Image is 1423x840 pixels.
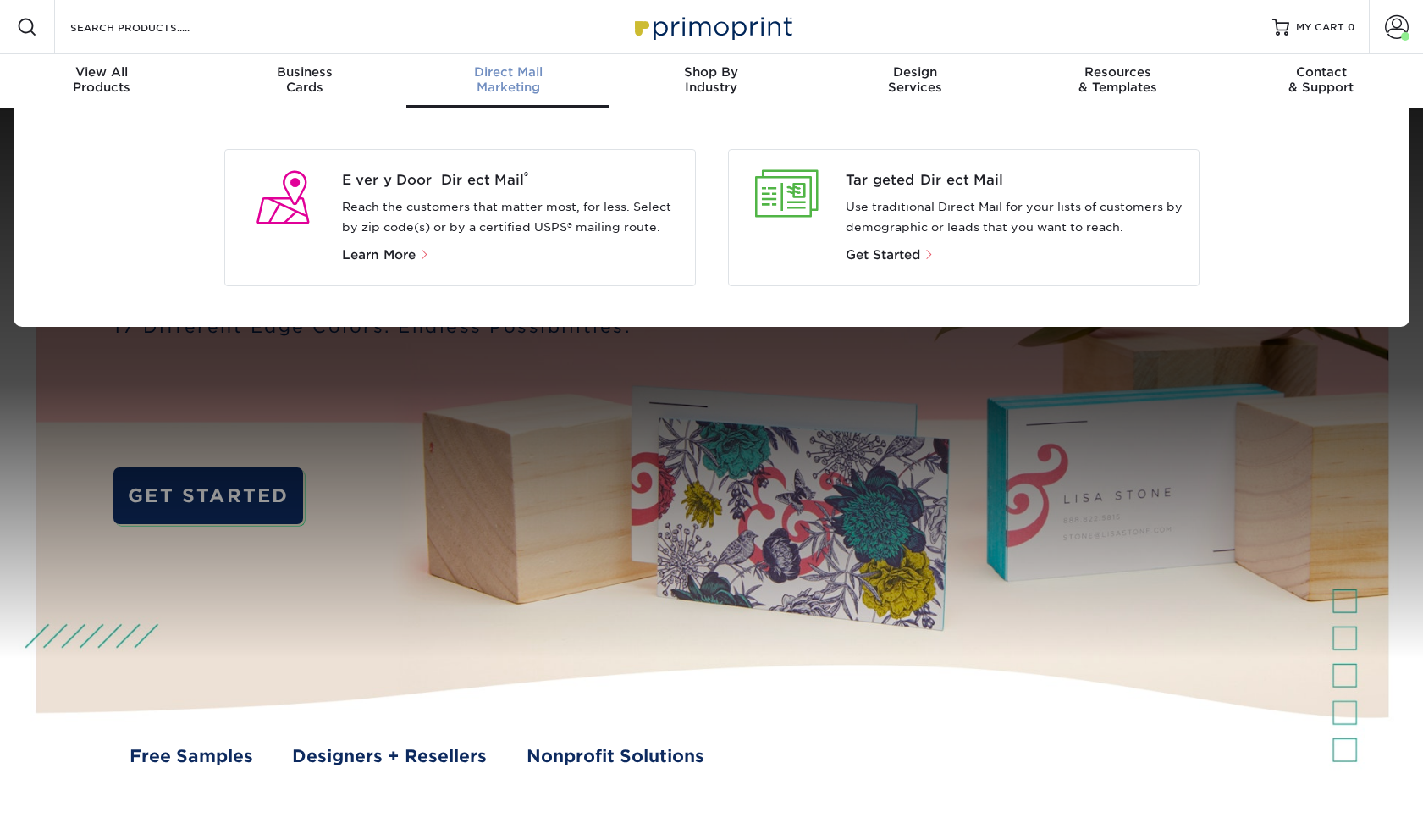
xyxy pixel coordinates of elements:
a: Get Started [846,249,935,262]
div: & Templates [1017,64,1220,95]
sup: ® [524,169,528,182]
a: Resources& Templates [1017,54,1220,108]
div: & Support [1220,64,1423,95]
a: BusinessCards [203,54,406,108]
a: Nonprofit Solutions [527,743,704,769]
a: Direct MailMarketing [406,54,609,108]
span: Every Door Direct Mail [342,170,681,191]
a: Contact& Support [1220,54,1423,108]
span: Resources [1017,64,1220,80]
div: Marketing [406,64,609,95]
input: SEARCH PRODUCTS..... [69,17,234,37]
span: Shop By [609,64,813,80]
span: MY CART [1296,20,1344,35]
a: Free Samples [130,743,253,769]
a: Shop ByIndustry [609,54,813,108]
a: Every Door Direct Mail® [342,170,681,191]
a: Targeted Direct Mail [846,170,1185,191]
a: DesignServices [814,54,1017,108]
span: Design [814,64,1017,80]
span: Business [203,64,406,80]
a: Learn More [342,249,437,262]
span: Get Started [846,247,920,262]
p: Reach the customers that matter most, for less. Select by zip code(s) or by a certified USPS® mai... [342,197,681,238]
img: Primoprint [627,8,797,45]
div: Industry [609,64,813,95]
div: Services [814,64,1017,95]
span: 0 [1348,21,1355,33]
span: Learn More [342,247,416,262]
div: Cards [203,64,406,95]
span: Direct Mail [406,64,609,80]
p: Use traditional Direct Mail for your lists of customers by demographic or leads that you want to ... [846,197,1185,238]
a: Designers + Resellers [292,743,487,769]
span: Contact [1220,64,1423,80]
